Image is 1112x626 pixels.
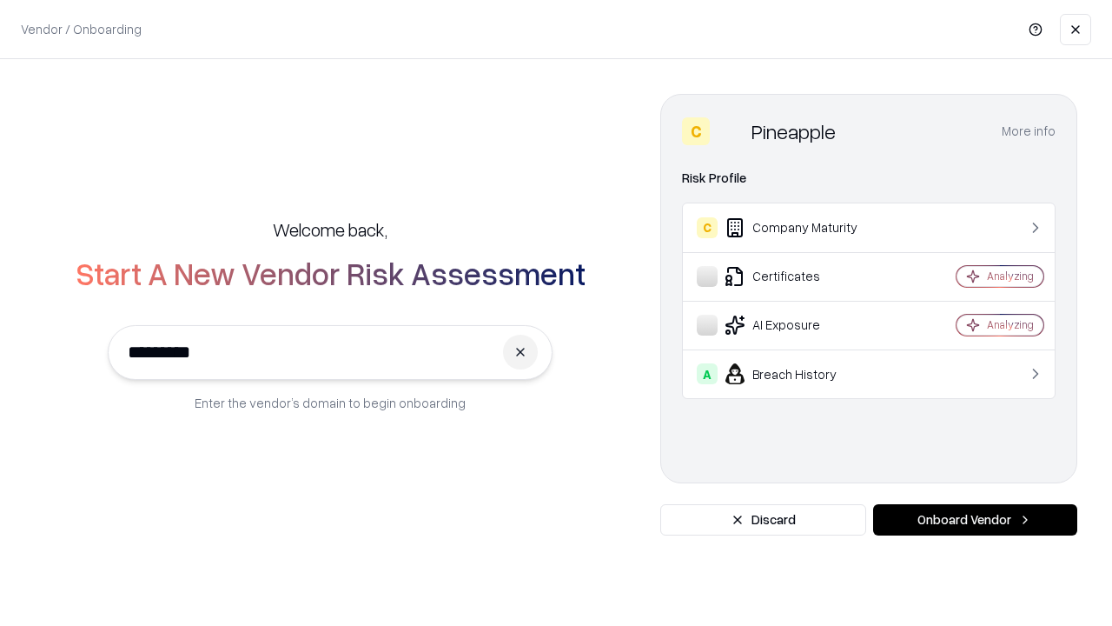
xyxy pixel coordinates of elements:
img: Pineapple [717,117,745,145]
button: Discard [660,504,866,536]
div: Company Maturity [697,217,904,238]
div: A [697,363,718,384]
div: Analyzing [987,269,1034,283]
div: Risk Profile [682,168,1056,189]
button: More info [1002,116,1056,147]
div: Certificates [697,266,904,287]
h2: Start A New Vendor Risk Assessment [76,256,586,290]
div: AI Exposure [697,315,904,336]
p: Enter the vendor’s domain to begin onboarding [195,394,466,412]
p: Vendor / Onboarding [21,20,142,38]
div: Breach History [697,363,904,384]
div: Analyzing [987,317,1034,332]
div: C [697,217,718,238]
button: Onboard Vendor [873,504,1077,536]
h5: Welcome back, [273,217,387,242]
div: Pineapple [751,117,836,145]
div: C [682,117,710,145]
